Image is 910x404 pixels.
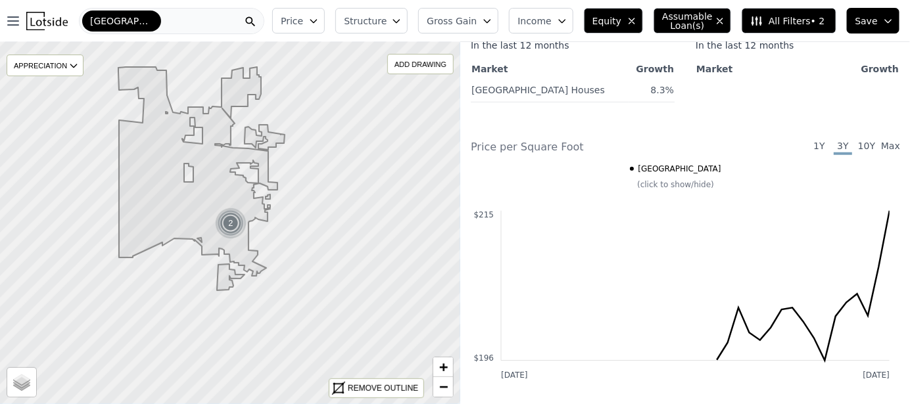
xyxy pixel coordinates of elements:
[592,14,621,28] span: Equity
[662,12,704,30] span: Assumable Loan(s)
[629,60,675,78] th: Growth
[750,14,825,28] span: All Filters • 2
[439,359,448,375] span: +
[696,39,899,60] div: In the last 12 months
[742,8,836,34] button: All Filters• 2
[517,14,552,28] span: Income
[427,14,477,28] span: Gross Gain
[215,208,247,239] img: g1.png
[863,370,890,380] text: [DATE]
[473,210,494,219] text: $215
[471,60,629,78] th: Market
[650,85,674,95] span: 8.3%
[471,139,685,155] div: Price per Square Foot
[7,55,84,76] div: APPRECIATION
[462,179,890,190] div: (click to show/hide)
[501,370,528,380] text: [DATE]
[471,39,675,60] div: In the last 12 months
[847,8,899,34] button: Save
[348,382,418,394] div: REMOVE OUTLINE
[439,378,448,395] span: −
[696,60,796,78] th: Market
[433,377,453,397] a: Zoom out
[335,8,408,34] button: Structure
[388,55,453,74] div: ADD DRAWING
[344,14,386,28] span: Structure
[855,14,878,28] span: Save
[654,8,731,34] button: Assumable Loan(s)
[638,164,721,174] span: [GEOGRAPHIC_DATA]
[272,8,325,34] button: Price
[857,139,876,155] span: 10Y
[810,139,828,155] span: 1Y
[215,208,247,239] div: 2
[473,353,494,363] text: $196
[584,8,643,34] button: Equity
[7,368,36,397] a: Layers
[509,8,573,34] button: Income
[281,14,303,28] span: Price
[796,60,899,78] th: Growth
[26,12,68,30] img: Lotside
[834,139,852,155] span: 3Y
[881,139,899,155] span: Max
[471,79,605,97] a: [GEOGRAPHIC_DATA] Houses
[433,357,453,377] a: Zoom in
[90,14,153,28] span: [GEOGRAPHIC_DATA]
[418,8,498,34] button: Gross Gain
